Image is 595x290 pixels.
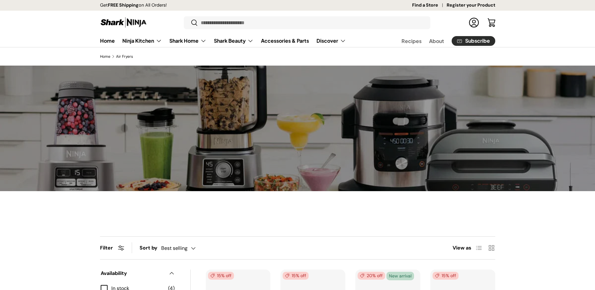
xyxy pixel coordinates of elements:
[452,36,495,46] a: Subscribe
[210,35,257,47] summary: Shark Beauty
[313,35,350,47] summary: Discover
[358,272,385,280] span: 20% off
[100,54,495,59] nav: Breadcrumbs
[161,245,188,251] span: Best selling
[100,35,115,47] a: Home
[429,35,444,47] a: About
[108,2,139,8] strong: FREE Shipping
[433,272,459,280] span: 15% off
[386,35,495,47] nav: Secondary
[101,270,165,277] span: Availability
[100,16,147,29] img: Shark Ninja Philippines
[412,2,447,9] a: Find a Store
[214,35,253,47] a: Shark Beauty
[101,262,175,285] summary: Availability
[283,272,309,280] span: 15% off
[386,272,414,280] span: New arrival
[100,2,167,9] p: Get on All Orders!
[169,35,206,47] a: Shark Home
[465,38,490,43] span: Subscribe
[166,35,210,47] summary: Shark Home
[122,35,162,47] a: Ninja Kitchen
[119,35,166,47] summary: Ninja Kitchen
[401,35,422,47] a: Recipes
[100,35,346,47] nav: Primary
[116,55,133,58] a: Air Fryers
[140,244,161,252] label: Sort by
[208,272,234,280] span: 15% off
[100,244,124,251] button: Filter
[447,2,495,9] a: Register your Product
[316,35,346,47] a: Discover
[261,35,309,47] a: Accessories & Parts
[100,55,110,58] a: Home
[161,243,208,254] button: Best selling
[100,244,113,251] span: Filter
[453,244,471,252] span: View as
